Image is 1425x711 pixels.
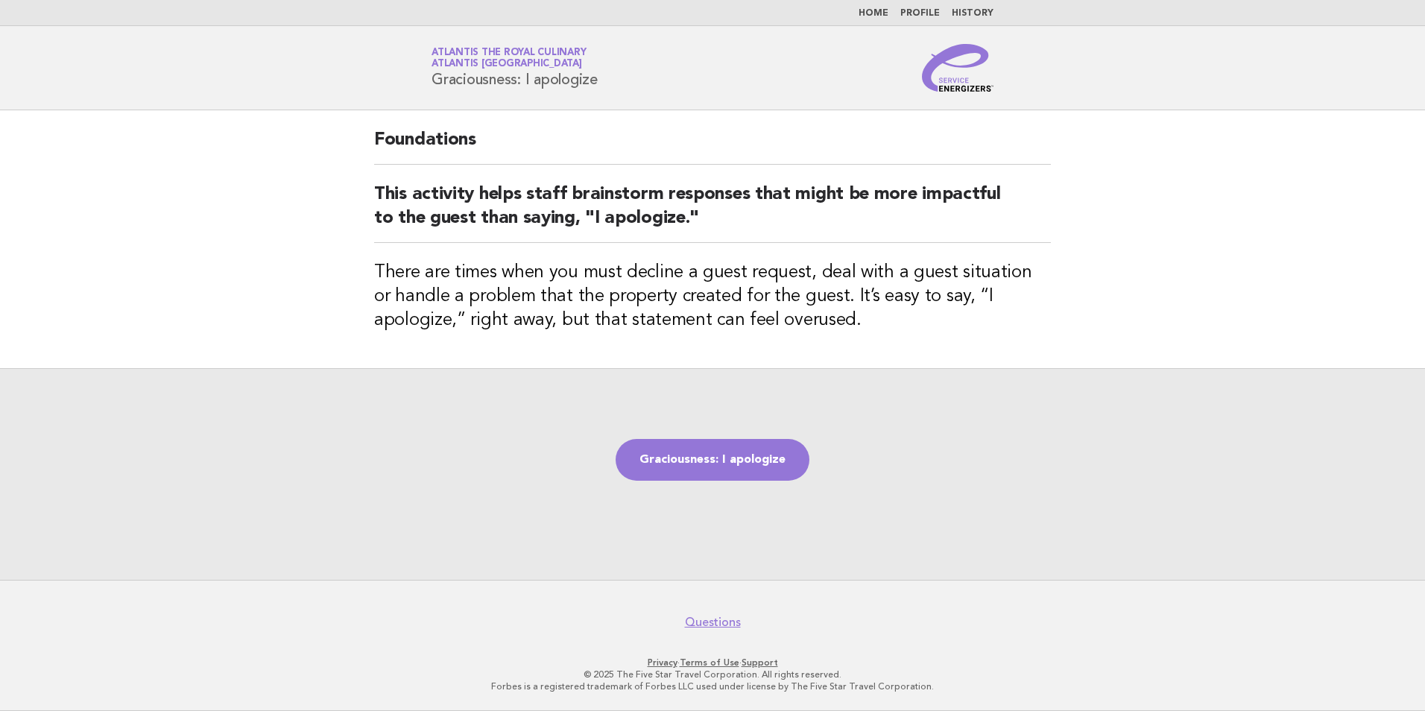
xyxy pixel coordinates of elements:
p: · · [256,657,1169,669]
a: History [952,9,993,18]
a: Questions [685,615,741,630]
h2: Foundations [374,128,1051,165]
p: Forbes is a registered trademark of Forbes LLC used under license by The Five Star Travel Corpora... [256,680,1169,692]
h2: This activity helps staff brainstorm responses that might be more impactful to the guest than say... [374,183,1051,243]
p: © 2025 The Five Star Travel Corporation. All rights reserved. [256,669,1169,680]
h1: Graciousness: I apologize [432,48,598,87]
a: Graciousness: I apologize [616,439,809,481]
a: Support [742,657,778,668]
a: Profile [900,9,940,18]
span: Atlantis [GEOGRAPHIC_DATA] [432,60,582,69]
h3: There are times when you must decline a guest request, deal with a guest situation or handle a pr... [374,261,1051,332]
a: Terms of Use [680,657,739,668]
img: Service Energizers [922,44,993,92]
a: Home [859,9,888,18]
a: Atlantis the Royal CulinaryAtlantis [GEOGRAPHIC_DATA] [432,48,586,69]
a: Privacy [648,657,677,668]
